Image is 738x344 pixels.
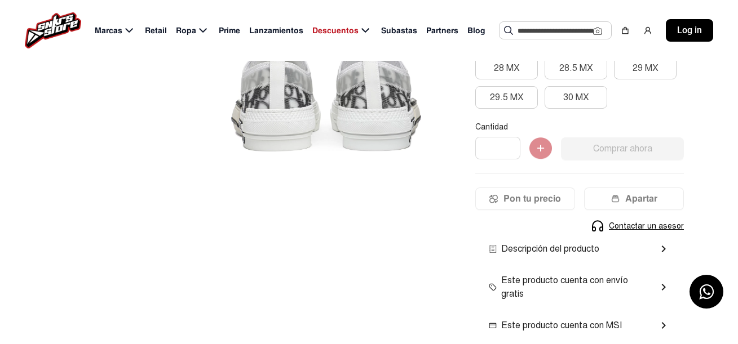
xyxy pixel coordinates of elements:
span: Este producto cuenta con MSI [489,319,622,332]
span: Descuentos [312,25,359,37]
button: 28.5 MX [545,57,607,79]
img: user [643,26,652,35]
img: Agregar al carrito [529,137,552,160]
span: Ropa [176,25,196,37]
button: 30 MX [545,86,607,109]
p: Cantidad [475,122,684,132]
img: envio [489,283,497,291]
mat-icon: chevron_right [657,242,670,256]
img: Buscar [504,26,513,35]
img: msi [489,321,497,329]
span: Lanzamientos [249,25,303,37]
span: Marcas [95,25,122,37]
img: Cámara [593,26,602,35]
span: Este producto cuenta con envío gratis [489,274,652,301]
button: Apartar [584,187,684,210]
span: Retail [145,25,167,37]
img: Icon.png [489,194,498,203]
span: Contactar un asesor [609,220,684,232]
mat-icon: chevron_right [657,280,670,294]
span: Subastas [381,25,417,37]
button: Comprar ahora [561,137,684,160]
img: envio [489,245,497,253]
img: shopping [621,26,630,35]
span: Prime [219,25,240,37]
span: Partners [426,25,458,37]
mat-icon: chevron_right [657,319,670,332]
span: Log in [677,24,702,37]
span: Blog [467,25,485,37]
button: 29.5 MX [475,86,538,109]
span: Descripción del producto [489,242,599,256]
img: wallet-05.png [611,194,620,203]
button: Pon tu precio [475,187,575,210]
button: 29 MX [614,57,677,79]
img: logo [25,12,81,48]
button: 28 MX [475,57,538,79]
